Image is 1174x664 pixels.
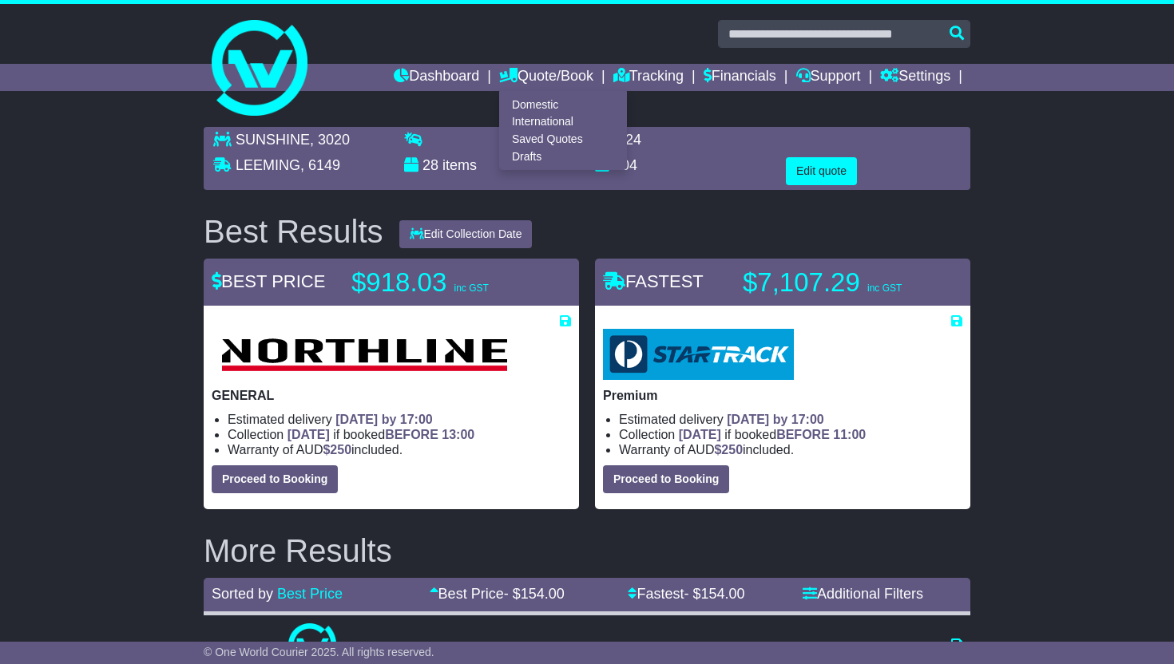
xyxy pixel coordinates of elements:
p: GENERAL [212,388,571,403]
a: Settings [880,64,950,91]
a: Support [796,64,861,91]
span: [DATE] by 17:00 [335,413,433,426]
span: © One World Courier 2025. All rights reserved. [204,646,434,658]
span: 2.24 [613,132,641,148]
li: Collection [619,427,962,442]
span: [DATE] [679,428,721,441]
img: Northline Distribution: GENERAL [212,329,516,380]
a: Additional Filters [803,586,923,602]
span: SUNSHINE [236,132,310,148]
span: 154.00 [521,586,565,602]
img: StarTrack: Premium [603,329,794,380]
span: items [442,157,477,173]
p: $918.03 [351,267,551,298]
a: Dashboard [394,64,479,91]
span: BEFORE [776,428,830,441]
div: Best Results [196,214,391,249]
span: LEEMING [236,157,300,173]
span: if booked [679,428,866,441]
span: 154.00 [700,586,744,602]
span: [DATE] [288,428,330,441]
span: $ [323,443,351,457]
div: Quote/Book [499,91,627,170]
span: - $ [684,586,744,602]
li: Estimated delivery [228,412,571,427]
li: Warranty of AUD included. [619,442,962,457]
span: 11:00 [833,428,866,441]
a: Best Price [277,586,343,602]
a: Tracking [613,64,684,91]
button: Edit Collection Date [399,220,533,248]
span: BEST PRICE [212,271,325,291]
li: Collection [228,427,571,442]
p: $7,107.29 [743,267,942,298]
a: Domestic [500,96,626,113]
a: Fastest- $154.00 [628,586,744,602]
a: Financials [704,64,776,91]
span: 13:00 [442,428,474,441]
span: $ [714,443,743,457]
button: Edit quote [786,157,857,185]
span: FASTEST [603,271,704,291]
a: International [500,113,626,131]
span: 250 [330,443,351,457]
span: 250 [721,443,743,457]
h2: More Results [204,533,970,568]
span: inc GST [867,283,902,294]
span: if booked [288,428,474,441]
button: Proceed to Booking [603,465,729,493]
span: , 6149 [300,157,340,173]
li: Estimated delivery [619,412,962,427]
span: inc GST [454,283,488,294]
span: BEFORE [385,428,438,441]
a: Best Price- $154.00 [430,586,565,602]
span: 28 [422,157,438,173]
button: Proceed to Booking [212,465,338,493]
a: Saved Quotes [500,131,626,148]
a: Drafts [500,148,626,165]
span: - $ [504,586,565,602]
p: Premium [603,388,962,403]
span: [DATE] by 17:00 [727,413,824,426]
li: Warranty of AUD included. [228,442,571,457]
span: 504 [613,157,637,173]
span: Sorted by [212,586,273,602]
span: , 3020 [310,132,350,148]
a: Quote/Book [499,64,593,91]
